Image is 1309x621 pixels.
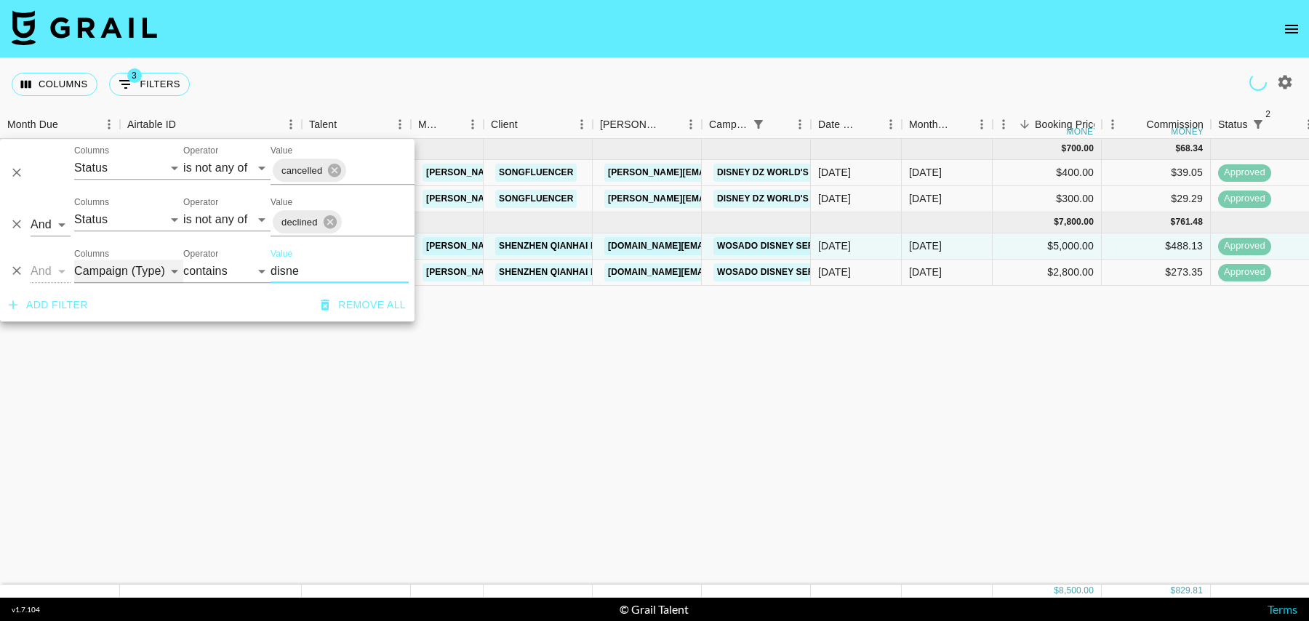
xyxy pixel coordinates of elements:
[1218,166,1271,180] span: approved
[909,165,942,180] div: Dec '24
[6,162,28,184] button: Delete
[1102,260,1211,286] div: $273.35
[1180,143,1203,155] div: 68.34
[748,114,769,135] button: Show filters
[593,111,702,139] div: Booker
[1248,114,1268,135] div: 2 active filters
[6,214,28,236] button: Delete
[1054,585,1059,597] div: $
[495,263,779,281] a: Shenzhen Qianhai Magwow Technology [DOMAIN_NAME]
[183,144,218,156] label: Operator
[74,196,109,208] label: Columns
[748,114,769,135] div: 1 active filter
[909,111,950,139] div: Month Due
[1175,216,1203,228] div: 761.48
[518,114,538,135] button: Sort
[993,233,1102,260] div: $5,000.00
[713,237,832,255] a: WOSADO DISNEY SERIES
[423,263,660,281] a: [PERSON_NAME][EMAIL_ADDRESS][DOMAIN_NAME]
[680,113,702,135] button: Menu
[491,111,518,139] div: Client
[7,111,58,139] div: Month Due
[713,263,832,281] a: WOSADO DISNEY SERIES
[484,111,593,139] div: Client
[127,111,176,139] div: Airtable ID
[1146,111,1204,139] div: Commission
[1218,192,1271,206] span: approved
[12,605,40,614] div: v 1.7.104
[495,164,577,182] a: Songfluencer
[1102,160,1211,186] div: $39.05
[411,111,484,139] div: Manager
[423,237,660,255] a: [PERSON_NAME][EMAIL_ADDRESS][DOMAIN_NAME]
[1268,114,1289,135] button: Sort
[993,260,1102,286] div: $2,800.00
[1066,143,1094,155] div: 700.00
[309,111,337,139] div: Talent
[1102,233,1211,260] div: $488.13
[860,114,880,135] button: Sort
[1277,15,1306,44] button: open drawer
[1054,216,1059,228] div: $
[1268,602,1297,616] a: Terms
[12,10,157,45] img: Grail Talent
[109,73,190,96] button: Show filters
[818,191,851,206] div: 23/11/2024
[462,113,484,135] button: Menu
[271,260,409,283] input: Filter value
[176,114,196,135] button: Sort
[1248,114,1268,135] button: Show filters
[1175,143,1180,155] div: $
[273,214,327,231] span: declined
[713,164,881,182] a: Disney DZ World's Collide Tour
[423,190,660,208] a: [PERSON_NAME][EMAIL_ADDRESS][DOMAIN_NAME]
[1218,265,1271,279] span: approved
[713,190,881,208] a: Disney DZ World's Collide Tour
[789,113,811,135] button: Menu
[909,239,942,253] div: Aug '25
[12,73,97,96] button: Select columns
[880,113,902,135] button: Menu
[971,113,993,135] button: Menu
[1059,216,1094,228] div: 7,800.00
[3,292,94,318] button: Add filter
[273,162,331,179] span: cancelled
[818,111,860,139] div: Date Created
[315,292,412,318] button: Remove all
[389,113,411,135] button: Menu
[1218,111,1248,139] div: Status
[1062,143,1067,155] div: $
[993,160,1102,186] div: $400.00
[423,164,660,182] a: [PERSON_NAME][EMAIL_ADDRESS][DOMAIN_NAME]
[1171,216,1176,228] div: $
[441,114,462,135] button: Sort
[604,164,841,182] a: [PERSON_NAME][EMAIL_ADDRESS][DOMAIN_NAME]
[120,111,302,139] div: Airtable ID
[811,111,902,139] div: Date Created
[271,247,292,260] label: Value
[1249,73,1267,91] span: Refreshing talent, campaigns...
[1102,113,1124,135] button: Menu
[950,114,971,135] button: Sort
[31,260,71,283] select: Logic operator
[600,111,660,139] div: [PERSON_NAME]
[1067,127,1100,136] div: money
[993,186,1102,212] div: $300.00
[271,196,292,208] label: Value
[302,111,411,139] div: Talent
[604,237,840,255] a: [DOMAIN_NAME][EMAIL_ADDRESS][DOMAIN_NAME]
[702,111,811,139] div: Campaign (Type)
[1171,127,1204,136] div: money
[604,190,841,208] a: [PERSON_NAME][EMAIL_ADDRESS][DOMAIN_NAME]
[604,263,840,281] a: [DOMAIN_NAME][EMAIL_ADDRESS][DOMAIN_NAME]
[1171,585,1176,597] div: $
[571,113,593,135] button: Menu
[74,144,109,156] label: Columns
[495,190,577,208] a: Songfluencer
[818,165,851,180] div: 23/11/2024
[58,114,79,135] button: Sort
[993,113,1014,135] button: Menu
[74,247,109,260] label: Columns
[902,111,993,139] div: Month Due
[6,260,28,282] button: Delete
